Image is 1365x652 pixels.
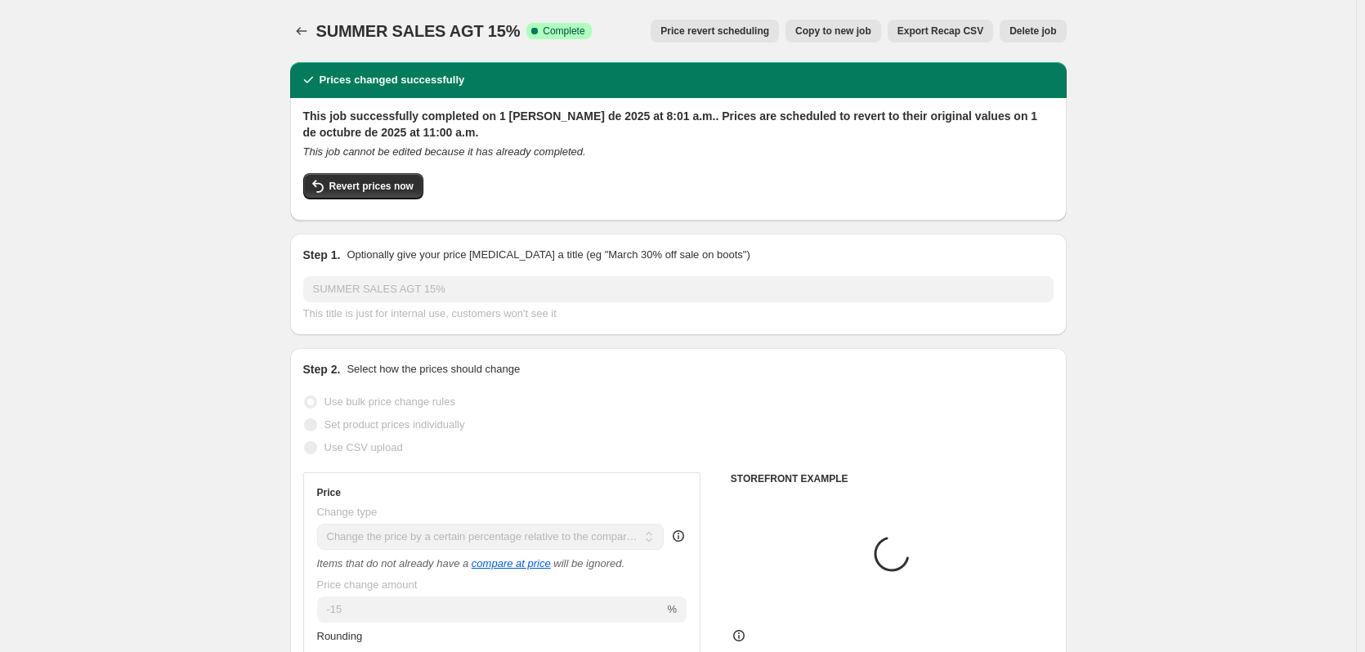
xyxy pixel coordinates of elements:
[897,25,983,38] span: Export Recap CSV
[290,20,313,42] button: Price change jobs
[317,557,469,569] i: Items that do not already have a
[303,247,341,263] h2: Step 1.
[651,20,779,42] button: Price revert scheduling
[670,528,687,544] div: help
[543,25,584,38] span: Complete
[660,25,769,38] span: Price revert scheduling
[472,557,551,569] button: compare at price
[347,247,750,263] p: Optionally give your price [MEDICAL_DATA] a title (eg "March 30% off sale on boots")
[303,361,341,377] h2: Step 2.
[316,22,521,40] span: SUMMER SALES AGT 15%
[553,557,624,569] i: will be ignored.
[324,395,455,408] span: Use bulk price change rules
[317,630,363,642] span: Rounding
[317,578,418,591] span: Price change amount
[303,173,423,199] button: Revert prices now
[303,276,1054,302] input: 30% off holiday sale
[347,361,520,377] p: Select how the prices should change
[1009,25,1056,38] span: Delete job
[1000,20,1066,42] button: Delete job
[667,603,677,615] span: %
[888,20,993,42] button: Export Recap CSV
[324,441,403,453] span: Use CSV upload
[303,145,586,158] i: This job cannot be edited because it has already completed.
[731,472,1054,485] h6: STOREFRONT EXAMPLE
[324,418,465,431] span: Set product prices individually
[317,486,341,499] h3: Price
[303,307,557,319] span: This title is just for internal use, customers won't see it
[329,180,414,193] span: Revert prices now
[320,72,465,88] h2: Prices changed successfully
[785,20,881,42] button: Copy to new job
[317,596,665,623] input: -20
[303,108,1054,141] h2: This job successfully completed on 1 [PERSON_NAME] de 2025 at 8:01 a.m.. Prices are scheduled to ...
[795,25,871,38] span: Copy to new job
[317,506,378,518] span: Change type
